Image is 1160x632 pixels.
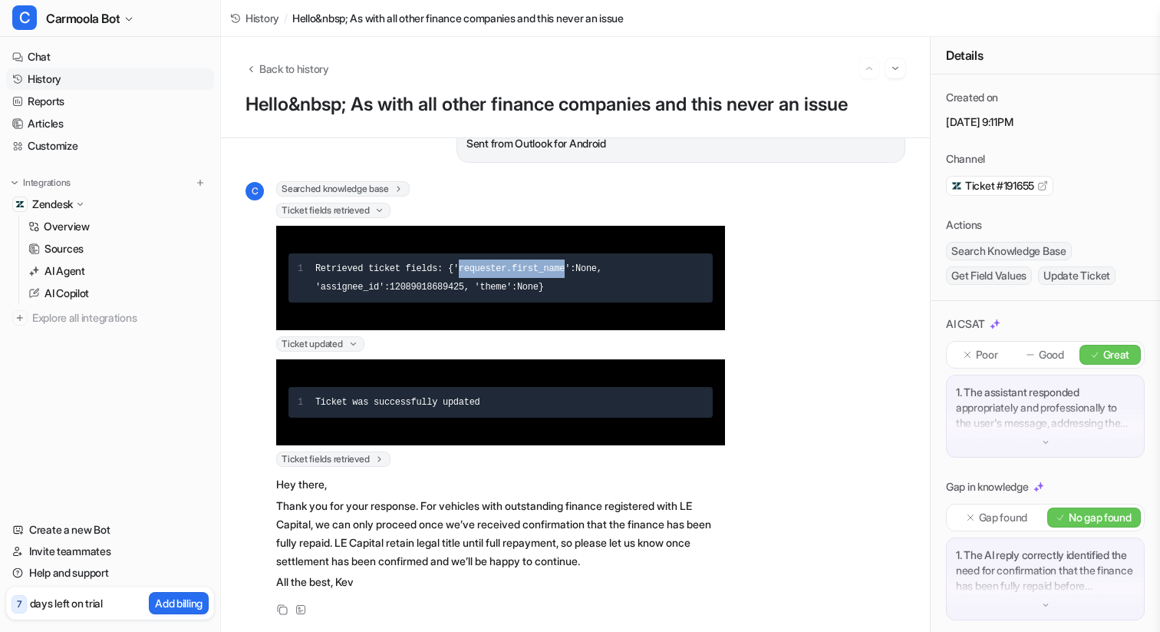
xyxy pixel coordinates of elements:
img: Previous session [864,61,875,75]
img: menu_add.svg [195,177,206,188]
a: Ticket #191655 [951,178,1048,194]
span: Get Field Values [946,266,1032,285]
img: Profile image for Amogh [31,25,61,55]
h1: Hello&nbsp; As with all other finance companies and this never an issue [246,94,905,116]
span: : [437,263,443,274]
p: Poor [976,347,998,362]
p: Channel [946,151,985,167]
p: 1. The assistant responded appropriately and professionally to the user's message, addressing the... [956,385,1135,431]
img: zendesk [951,180,962,191]
p: days left on trial [30,595,103,611]
div: Send us a message [15,180,292,223]
p: Gap found [979,510,1027,525]
p: [DATE] 9:11PM [946,114,1145,130]
p: Hey there, [276,475,725,494]
a: AI Copilot [22,283,214,304]
span: Ticket updated [276,336,364,352]
p: 7 [17,597,21,611]
a: Help and support [6,562,214,584]
span: { [448,263,453,274]
span: C [246,182,264,200]
a: History [6,68,214,90]
img: expand menu [9,177,20,188]
a: Sources [22,238,214,260]
span: Search Knowledge Base [946,242,1072,260]
img: down-arrow [1040,600,1051,610]
span: Explore all integrations [32,306,208,330]
button: Messages [153,479,307,541]
div: Close [264,25,292,52]
p: 1. The AI reply correctly identified the need for confirmation that the finance has been fully re... [956,548,1135,594]
a: Customize [6,135,214,157]
button: Integrations [6,175,75,190]
p: How can we help? [31,135,276,161]
span: 'requester.first_name' [453,263,570,274]
a: Articles [6,113,214,134]
span: Home [59,518,94,528]
span: Ticket was successfully updated [315,397,480,408]
img: Next session [890,61,901,75]
span: Update Ticket [1038,266,1116,285]
span: None [517,282,539,293]
div: Details [931,37,1160,74]
p: Sources [44,241,84,256]
button: Go to next session [885,58,905,78]
p: AI Agent [44,263,85,279]
div: 1 [298,393,303,412]
p: Actions [946,217,982,233]
img: down-arrow [1040,437,1051,448]
span: History [246,10,279,26]
p: No gap found [1069,510,1132,525]
a: AI Agent [22,260,214,282]
span: Retrieved ticket fields [315,263,437,274]
span: Hello&nbsp; As with all other finance companies and this never an issue [292,10,624,26]
span: Ticket fields retrieved [276,203,391,218]
span: 12089018689425, 'theme' [390,282,512,293]
span: Searched knowledge base [276,181,410,197]
p: Overview [44,219,90,234]
button: Add billing [149,592,209,614]
p: AI Copilot [44,286,89,301]
a: Invite teammates [6,541,214,562]
span: Messages [204,518,257,528]
span: Back to history [259,61,329,77]
p: Add billing [155,595,203,611]
p: AI CSAT [946,316,985,332]
span: : [384,282,390,293]
div: 1 [298,260,303,278]
p: Good [1039,347,1064,362]
a: Explore all integrations [6,307,214,329]
a: Create a new Bot [6,519,214,541]
p: Created on [946,90,998,105]
img: Zendesk [15,200,25,209]
span: Carmoola Bot [46,8,120,29]
img: explore all integrations [12,310,28,326]
span: None, 'assignee_id' [315,263,608,293]
button: Back to history [246,61,329,77]
a: History [230,10,279,26]
a: Overview [22,216,214,237]
span: : [512,282,517,293]
p: Thank you for your response. For vehicles with outstanding finance registered with LE Capital, we... [276,497,725,571]
p: Zendesk [32,197,73,212]
button: Go to previous session [859,58,879,78]
span: } [539,282,544,293]
span: Ticket #191655 [965,178,1034,194]
span: / [284,10,288,26]
span: : [570,263,575,274]
img: Profile image for Patrick [60,25,91,55]
p: All the best, Kev [276,573,725,591]
p: Integrations [23,177,71,189]
span: C [12,5,37,30]
p: Great [1103,347,1130,362]
img: Profile image for eesel [89,25,120,55]
a: Reports [6,91,214,112]
div: Send us a message [31,194,256,210]
p: Sent from Outlook for Android [466,134,895,153]
span: Ticket fields retrieved [276,452,391,467]
p: Gap in knowledge [946,479,1029,495]
p: Hi there 👋 [31,109,276,135]
a: Chat [6,46,214,68]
